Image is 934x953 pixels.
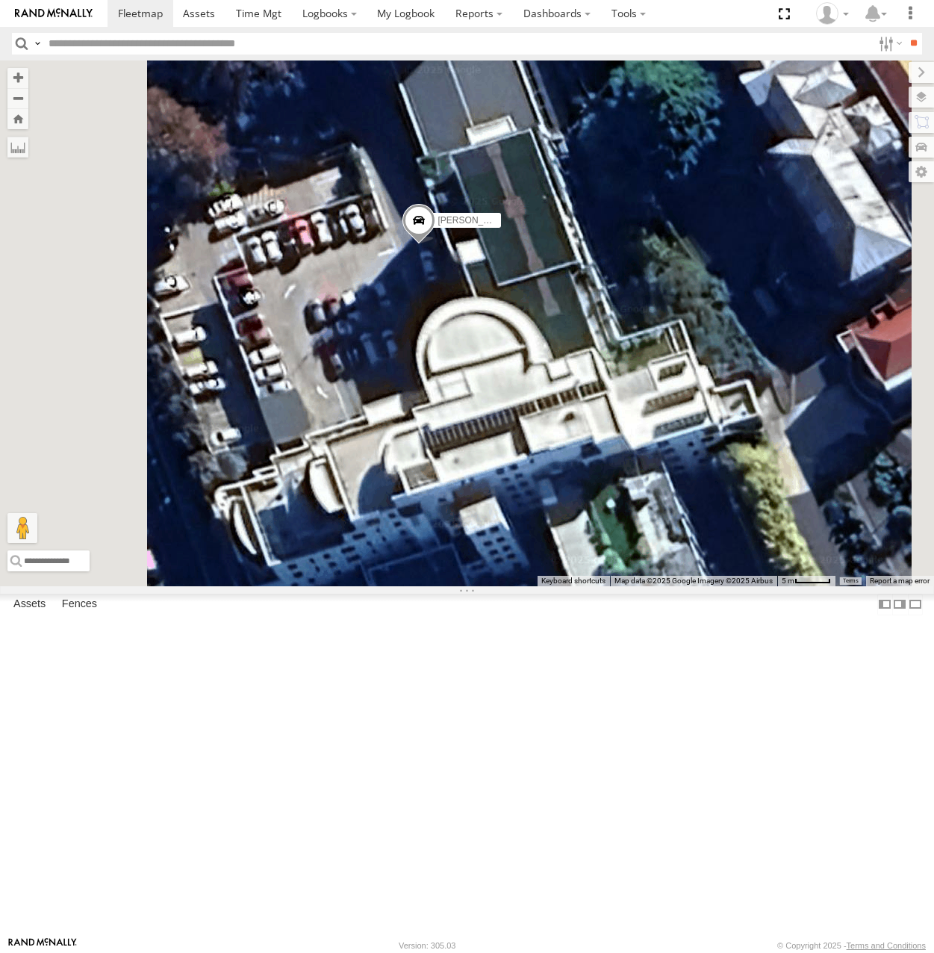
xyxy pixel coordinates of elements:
[843,577,859,583] a: Terms
[399,941,455,950] div: Version: 305.03
[7,513,37,543] button: Drag Pegman onto the map to open Street View
[8,938,77,953] a: Visit our Website
[777,941,926,950] div: © Copyright 2025 -
[438,215,511,226] span: [PERSON_NAME]
[873,33,905,55] label: Search Filter Options
[870,577,930,585] a: Report a map error
[614,577,773,585] span: Map data ©2025 Google Imagery ©2025 Airbus
[7,88,28,109] button: Zoom out
[847,941,926,950] a: Terms and Conditions
[777,576,835,586] button: Map Scale: 5 m per 45 pixels
[541,576,605,586] button: Keyboard shortcuts
[908,594,923,615] label: Hide Summary Table
[15,8,93,19] img: rand-logo.svg
[782,577,794,585] span: 5 m
[7,109,28,129] button: Zoom Home
[811,2,854,25] div: Simon Lionetti
[31,33,43,55] label: Search Query
[55,595,105,615] label: Fences
[892,594,907,615] label: Dock Summary Table to the Right
[7,68,28,88] button: Zoom in
[877,594,892,615] label: Dock Summary Table to the Left
[909,161,934,182] label: Map Settings
[6,595,53,615] label: Assets
[7,137,28,158] label: Measure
